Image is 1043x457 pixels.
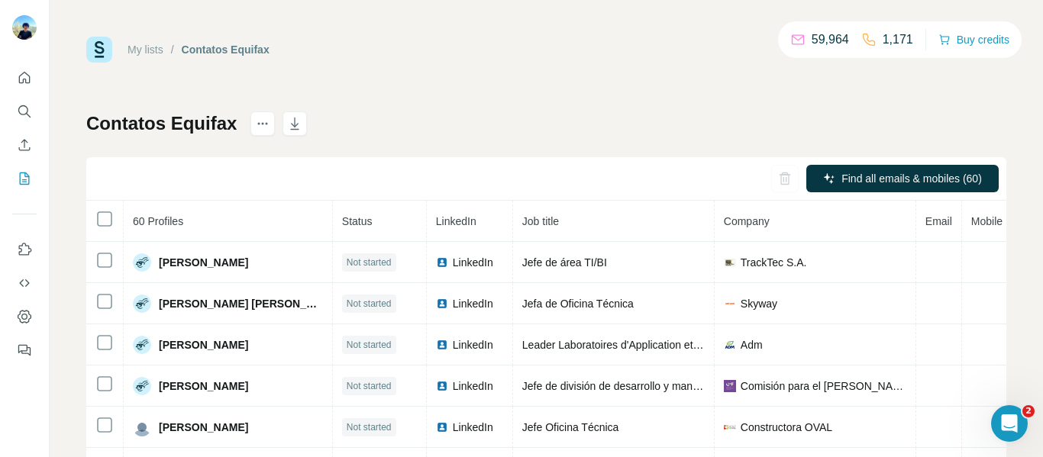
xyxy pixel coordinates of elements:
[724,298,736,310] img: company-logo
[453,337,493,352] span: LinkedIn
[133,336,151,354] img: Avatar
[159,378,248,394] span: [PERSON_NAME]
[347,297,392,311] span: Not started
[522,298,634,310] span: Jefa de Oficina Técnica
[841,171,982,186] span: Find all emails & mobiles (60)
[159,337,248,352] span: [PERSON_NAME]
[741,296,777,311] span: Skyway
[12,64,37,92] button: Quick start
[724,421,736,433] img: company-logo
[86,111,237,136] h1: Contatos Equifax
[182,42,270,57] div: Contatos Equifax
[12,269,37,297] button: Use Surfe API
[436,339,448,351] img: LinkedIn logo
[86,37,112,63] img: Surfe Logo
[436,256,448,269] img: LinkedIn logo
[347,379,392,393] span: Not started
[12,165,37,192] button: My lists
[724,256,736,269] img: company-logo
[12,131,37,159] button: Enrich CSV
[12,303,37,330] button: Dashboard
[883,31,913,49] p: 1,171
[522,339,868,351] span: Leader Laboratoires d'Application et Développement Systèmes Formulés
[812,31,849,49] p: 59,964
[12,98,37,125] button: Search
[250,111,275,136] button: actions
[342,215,373,227] span: Status
[971,215,1003,227] span: Mobile
[741,337,763,352] span: Adm
[347,338,392,352] span: Not started
[133,294,151,313] img: Avatar
[938,29,1009,50] button: Buy credits
[133,215,183,227] span: 60 Profiles
[522,380,786,392] span: Jefe de división de desarrollo y mantención de software
[347,256,392,269] span: Not started
[12,236,37,263] button: Use Surfe on LinkedIn
[724,215,770,227] span: Company
[436,421,448,433] img: LinkedIn logo
[159,296,323,311] span: [PERSON_NAME] [PERSON_NAME]
[347,420,392,434] span: Not started
[522,421,619,433] span: Jefe Oficina Técnica
[171,42,174,57] li: /
[159,420,248,435] span: [PERSON_NAME]
[12,336,37,364] button: Feedback
[453,296,493,311] span: LinkedIn
[522,215,559,227] span: Job title
[159,255,248,270] span: [PERSON_NAME]
[453,255,493,270] span: LinkedIn
[741,255,807,270] span: TrackTec S.A.
[522,256,607,269] span: Jefe de área TI/BI
[436,215,476,227] span: LinkedIn
[724,339,736,351] img: company-logo
[1022,405,1035,417] span: 2
[724,380,736,392] img: company-logo
[133,253,151,272] img: Avatar
[453,378,493,394] span: LinkedIn
[741,378,906,394] span: Comisión para el [PERSON_NAME] Financiero CMF
[436,380,448,392] img: LinkedIn logo
[925,215,952,227] span: Email
[806,165,999,192] button: Find all emails & mobiles (60)
[12,15,37,40] img: Avatar
[453,420,493,435] span: LinkedIn
[128,43,163,56] a: My lists
[741,420,832,435] span: Constructora OVAL
[436,298,448,310] img: LinkedIn logo
[133,418,151,436] img: Avatar
[991,405,1028,442] iframe: Intercom live chat
[133,377,151,395] img: Avatar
